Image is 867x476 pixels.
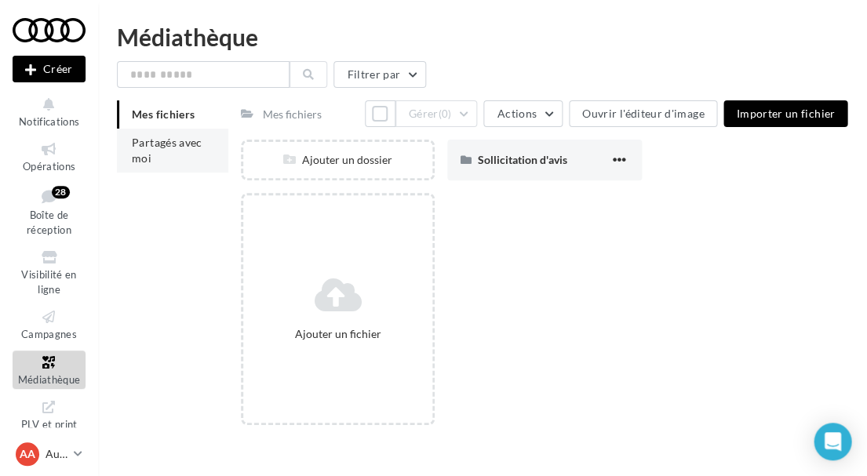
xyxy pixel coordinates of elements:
button: Créer [13,56,86,82]
button: Notifications [13,93,86,131]
button: Ouvrir l'éditeur d'image [569,100,717,127]
button: Importer un fichier [723,100,847,127]
span: Mes fichiers [132,107,195,121]
span: Visibilité en ligne [21,268,76,296]
span: (0) [439,107,452,120]
a: Médiathèque [13,351,86,389]
span: Actions [497,107,536,120]
div: Open Intercom Messenger [814,423,851,460]
span: Partagés avec moi [132,136,202,165]
a: Boîte de réception28 [13,183,86,240]
div: Ajouter un fichier [250,326,426,342]
div: Ajouter un dossier [243,152,432,168]
a: Visibilité en ligne [13,245,86,299]
a: AA Audi [GEOGRAPHIC_DATA] [13,439,86,469]
button: Actions [483,100,562,127]
a: Campagnes [13,305,86,343]
span: Notifications [19,115,79,128]
span: Boîte de réception [27,209,71,236]
span: Médiathèque [18,373,81,386]
span: Opérations [23,160,75,173]
p: Audi [GEOGRAPHIC_DATA] [46,446,67,462]
div: Mes fichiers [263,107,322,122]
a: Opérations [13,137,86,176]
span: Campagnes [21,328,77,340]
a: PLV et print personnalisable [13,395,86,463]
div: Nouvelle campagne [13,56,86,82]
div: 28 [52,186,70,198]
span: PLV et print personnalisable [20,415,79,460]
span: AA [20,446,35,462]
span: Sollicitation d'avis [477,153,566,166]
button: Gérer(0) [395,100,478,127]
span: Importer un fichier [736,107,835,120]
button: Filtrer par [333,61,426,88]
div: Médiathèque [117,25,848,49]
